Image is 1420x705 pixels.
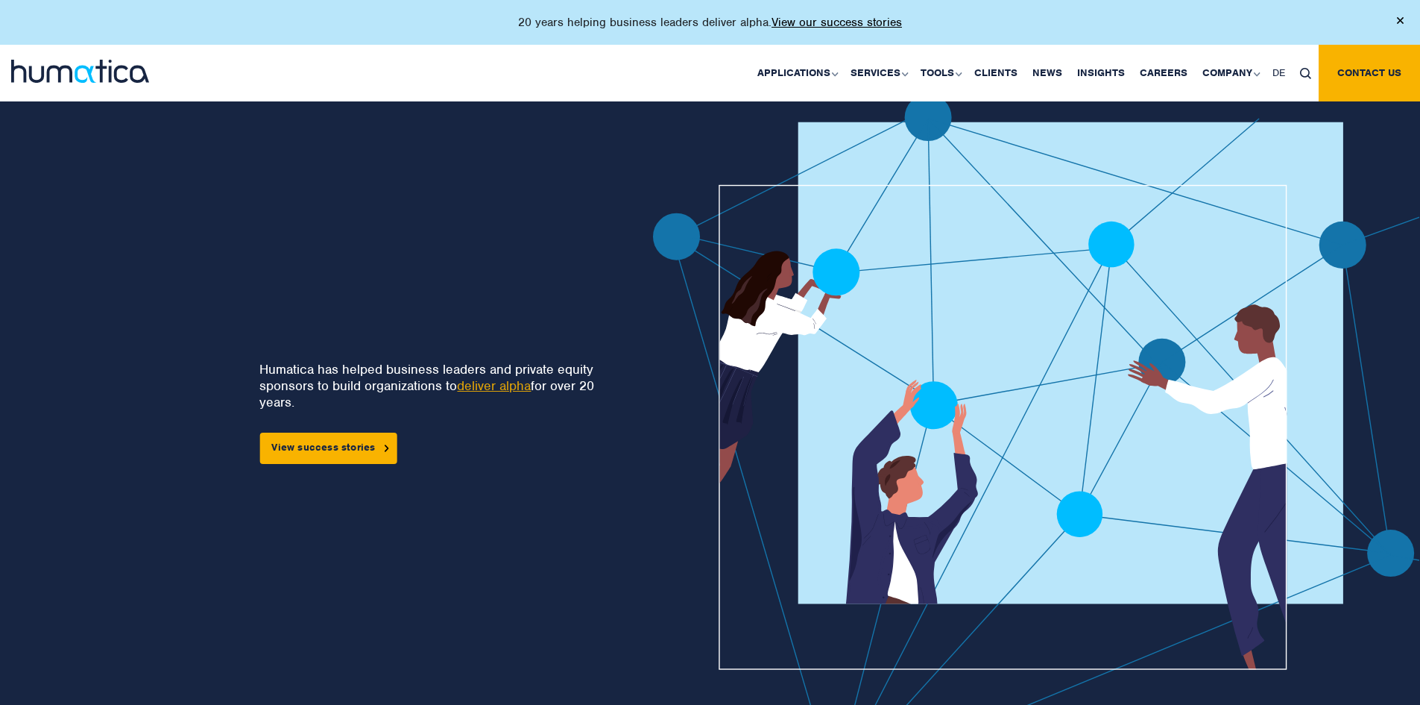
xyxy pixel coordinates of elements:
[1195,45,1265,101] a: Company
[1265,45,1293,101] a: DE
[259,361,605,410] p: Humatica has helped business leaders and private equity sponsors to build organizations to for ov...
[1272,66,1285,79] span: DE
[457,377,531,394] a: deliver alpha
[1132,45,1195,101] a: Careers
[385,445,389,451] img: arrowicon
[771,15,902,30] a: View our success stories
[1025,45,1070,101] a: News
[913,45,967,101] a: Tools
[1319,45,1420,101] a: Contact us
[518,15,902,30] p: 20 years helping business leaders deliver alpha.
[1070,45,1132,101] a: Insights
[1300,68,1311,79] img: search_icon
[843,45,913,101] a: Services
[259,433,397,464] a: View success stories
[11,60,149,83] img: logo
[750,45,843,101] a: Applications
[967,45,1025,101] a: Clients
